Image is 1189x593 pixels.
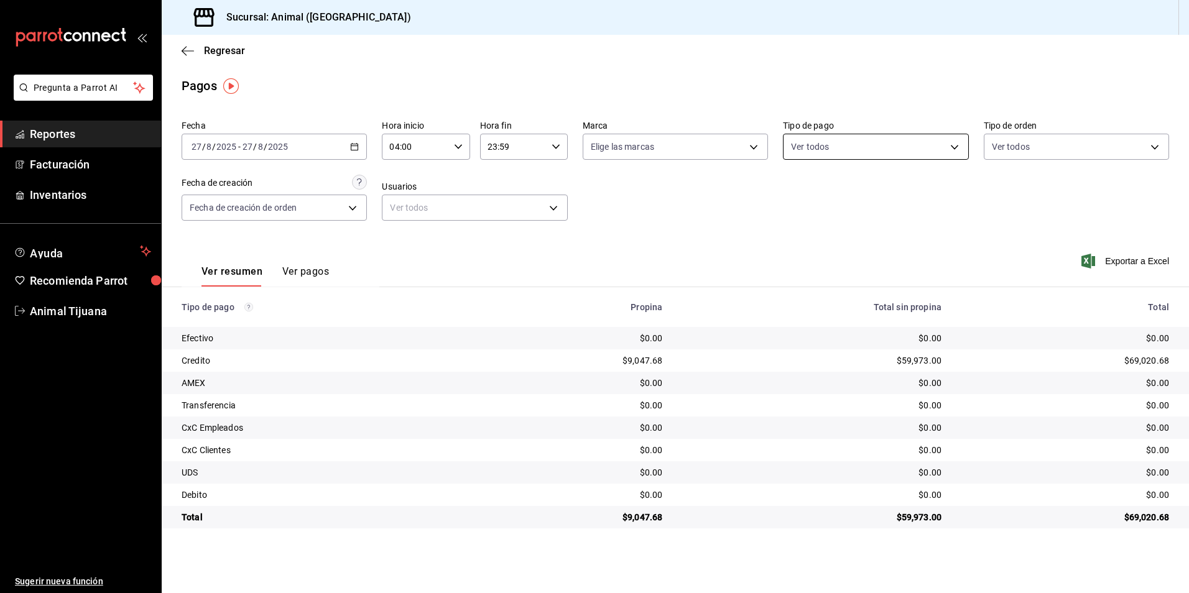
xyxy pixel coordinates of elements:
[682,511,941,523] div: $59,973.00
[137,32,147,42] button: open_drawer_menu
[682,399,941,411] div: $0.00
[30,186,151,203] span: Inventarios
[182,354,473,367] div: Credito
[961,511,1169,523] div: $69,020.68
[282,265,329,287] button: Ver pagos
[682,354,941,367] div: $59,973.00
[223,78,239,94] img: Tooltip marker
[182,332,473,344] div: Efectivo
[182,377,473,389] div: AMEX
[264,142,267,152] span: /
[382,121,470,130] label: Hora inicio
[682,332,941,344] div: $0.00
[182,302,473,312] div: Tipo de pago
[15,575,151,588] span: Sugerir nueva función
[480,121,568,130] label: Hora fin
[182,76,217,95] div: Pagos
[182,177,252,190] div: Fecha de creación
[382,182,567,191] label: Usuarios
[30,156,151,173] span: Facturación
[961,399,1169,411] div: $0.00
[30,244,135,259] span: Ayuda
[9,90,153,103] a: Pregunta a Parrot AI
[682,302,941,312] div: Total sin propina
[182,444,473,456] div: CxC Clientes
[493,421,662,434] div: $0.00
[493,302,662,312] div: Propina
[30,272,151,289] span: Recomienda Parrot
[212,142,216,152] span: /
[242,142,253,152] input: --
[30,126,151,142] span: Reportes
[493,377,662,389] div: $0.00
[961,489,1169,501] div: $0.00
[783,121,968,130] label: Tipo de pago
[30,303,151,319] span: Animal Tijuana
[267,142,289,152] input: ----
[182,511,473,523] div: Total
[961,444,1169,456] div: $0.00
[682,489,941,501] div: $0.00
[201,265,262,287] button: Ver resumen
[204,45,245,57] span: Regresar
[961,332,1169,344] div: $0.00
[201,265,329,287] div: navigation tabs
[493,399,662,411] div: $0.00
[182,421,473,434] div: CxC Empleados
[182,45,245,57] button: Regresar
[493,489,662,501] div: $0.00
[682,466,941,479] div: $0.00
[992,140,1030,153] span: Ver todos
[493,511,662,523] div: $9,047.68
[257,142,264,152] input: --
[961,354,1169,367] div: $69,020.68
[216,142,237,152] input: ----
[216,10,411,25] h3: Sucursal: Animal ([GEOGRAPHIC_DATA])
[984,121,1169,130] label: Tipo de orden
[191,142,202,152] input: --
[583,121,768,130] label: Marca
[14,75,153,101] button: Pregunta a Parrot AI
[682,377,941,389] div: $0.00
[206,142,212,152] input: --
[182,466,473,479] div: UDS
[182,121,367,130] label: Fecha
[791,140,829,153] span: Ver todos
[493,444,662,456] div: $0.00
[961,466,1169,479] div: $0.00
[202,142,206,152] span: /
[961,377,1169,389] div: $0.00
[182,399,473,411] div: Transferencia
[493,354,662,367] div: $9,047.68
[190,201,297,214] span: Fecha de creación de orden
[238,142,241,152] span: -
[1084,254,1169,269] button: Exportar a Excel
[382,195,567,221] div: Ver todos
[682,444,941,456] div: $0.00
[961,302,1169,312] div: Total
[961,421,1169,434] div: $0.00
[493,466,662,479] div: $0.00
[182,489,473,501] div: Debito
[493,332,662,344] div: $0.00
[244,303,253,311] svg: Los pagos realizados con Pay y otras terminales son montos brutos.
[34,81,134,94] span: Pregunta a Parrot AI
[682,421,941,434] div: $0.00
[253,142,257,152] span: /
[591,140,654,153] span: Elige las marcas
